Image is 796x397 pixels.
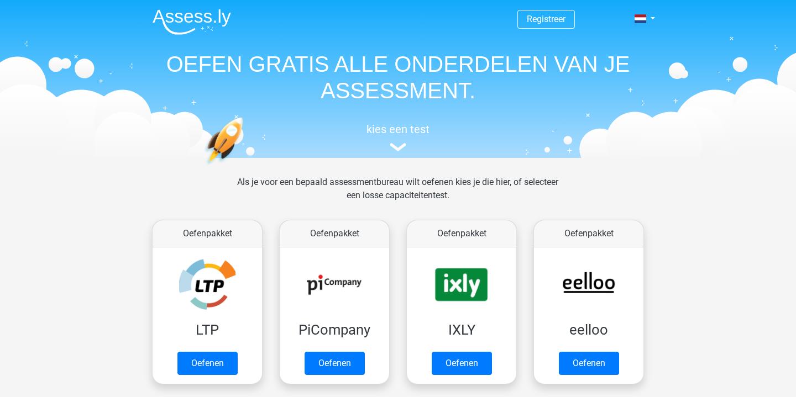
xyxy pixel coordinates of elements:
[305,352,365,375] a: Oefenen
[390,143,406,151] img: assessment
[177,352,238,375] a: Oefenen
[559,352,619,375] a: Oefenen
[144,51,652,104] h1: OEFEN GRATIS ALLE ONDERDELEN VAN JE ASSESSMENT.
[527,14,565,24] a: Registreer
[144,123,652,136] h5: kies een test
[153,9,231,35] img: Assessly
[144,123,652,152] a: kies een test
[432,352,492,375] a: Oefenen
[228,176,567,215] div: Als je voor een bepaald assessmentbureau wilt oefenen kies je die hier, of selecteer een losse ca...
[205,117,286,217] img: oefenen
